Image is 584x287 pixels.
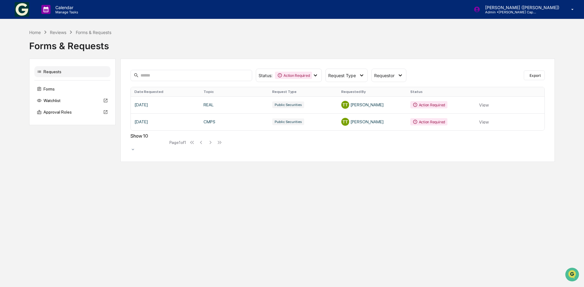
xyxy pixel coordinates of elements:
div: Forms & Requests [76,30,111,35]
div: TT [341,101,349,109]
div: Forms [34,84,110,94]
p: Calendar [50,5,81,10]
img: logo [15,2,29,17]
a: 🖐️Preclearance [4,74,42,85]
div: Start new chat [21,46,100,53]
a: Powered byPylon [43,103,74,108]
th: Requested By [338,87,407,96]
button: View [479,99,489,111]
th: Date Requested [131,87,200,96]
th: Status [407,87,476,96]
td: CMPS [200,113,269,130]
div: Action Required [410,118,447,125]
img: 1746055101610-c473b297-6a78-478c-a979-82029cc54cd1 [6,46,17,57]
span: Data Lookup [12,88,38,94]
div: Home [29,30,41,35]
span: Request Type [328,73,356,78]
div: Watchlist [34,95,110,106]
div: TT [341,118,349,126]
td: [DATE] [131,96,200,113]
button: Start new chat [103,48,111,56]
p: How can we help? [6,13,111,22]
a: 🗄️Attestations [42,74,78,85]
div: Show 10 [130,133,167,139]
div: Reviews [50,30,66,35]
td: [DATE] [131,113,200,130]
iframe: Open customer support [565,267,581,283]
div: Page 1 of 1 [169,140,186,145]
span: Attestations [50,77,75,83]
span: Status : [259,73,273,78]
div: Forms & Requests [29,36,555,51]
a: 🔎Data Lookup [4,86,41,97]
div: [PERSON_NAME] [341,101,403,109]
p: Admin • [PERSON_NAME] Capital [480,10,537,14]
button: Export [524,70,545,80]
div: Approval Roles [34,107,110,118]
th: Request Type [269,87,338,96]
p: Manage Tasks [50,10,81,14]
span: Preclearance [12,77,39,83]
div: Public Securities [272,118,304,125]
p: [PERSON_NAME] ([PERSON_NAME]) [480,5,562,10]
div: 🖐️ [6,77,11,82]
div: 🔎 [6,89,11,94]
span: Pylon [61,103,74,108]
th: Topic [200,87,269,96]
span: Requestor [374,73,395,78]
div: Action Required [275,72,312,79]
button: View [479,116,489,128]
div: Public Securities [272,101,304,108]
div: 🗄️ [44,77,49,82]
td: REAL [200,96,269,113]
div: [PERSON_NAME] [341,118,403,126]
div: We're available if you need us! [21,53,77,57]
div: Action Required [410,101,447,108]
div: Requests [34,66,110,77]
